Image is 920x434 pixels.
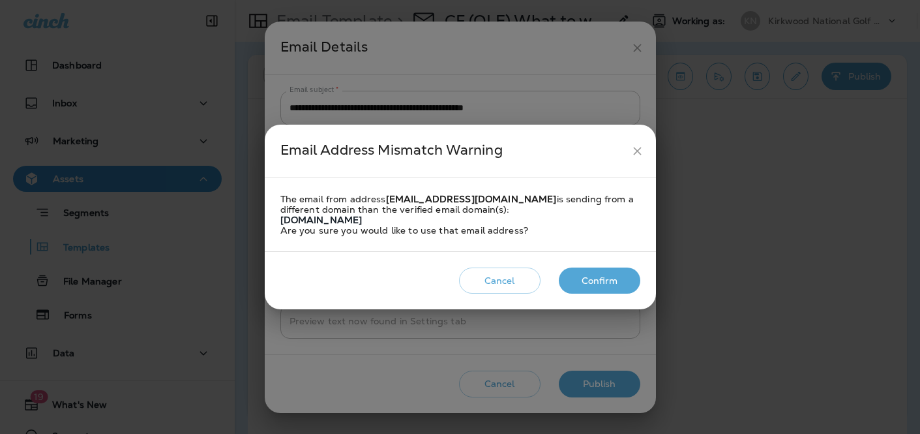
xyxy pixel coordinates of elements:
div: Email Address Mismatch Warning [280,139,625,163]
div: The email from address is sending from a different domain than the verified email domain(s): Are ... [280,194,640,236]
button: Cancel [459,268,541,294]
strong: [DOMAIN_NAME] [280,214,363,226]
button: close [625,139,649,163]
button: Confirm [559,268,640,294]
strong: [EMAIL_ADDRESS][DOMAIN_NAME] [386,193,557,205]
